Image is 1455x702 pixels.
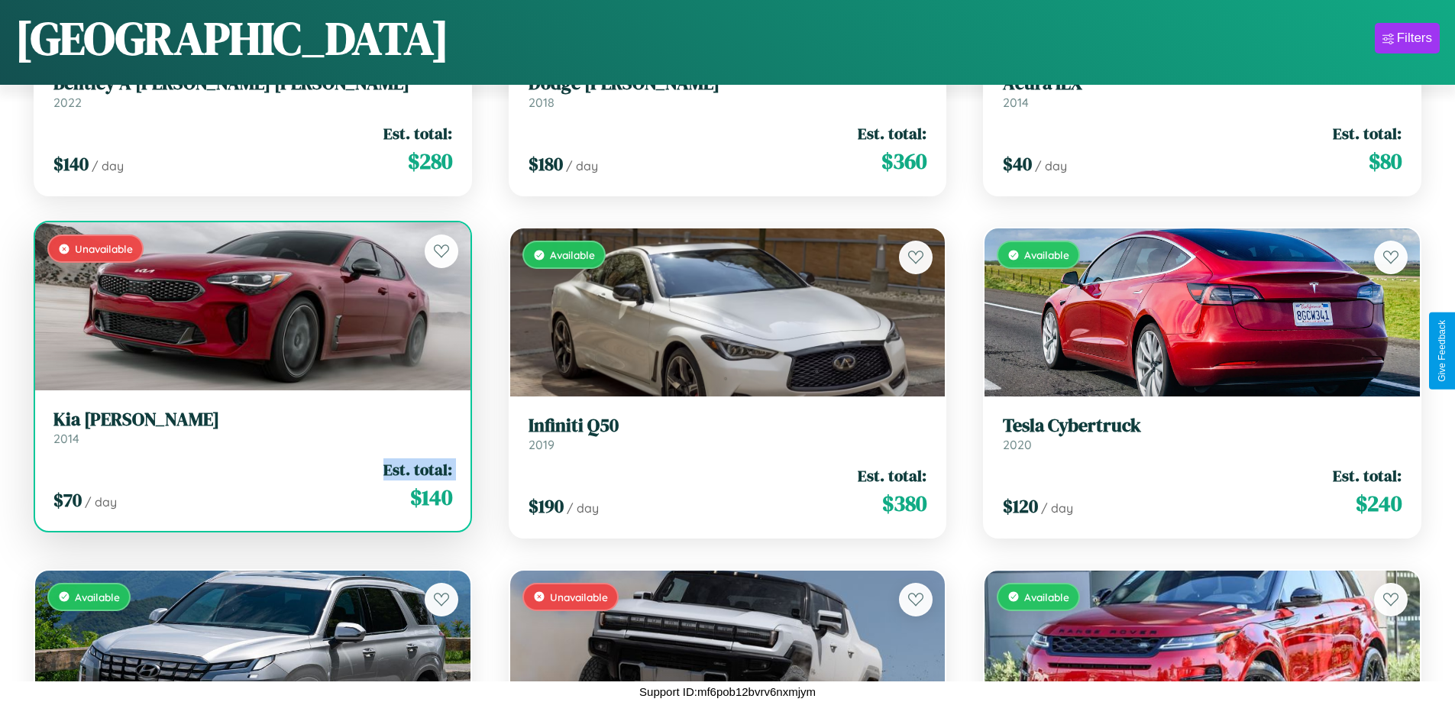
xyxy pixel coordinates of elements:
[529,437,555,452] span: 2019
[1003,73,1402,110] a: Acura ILX2014
[75,590,120,603] span: Available
[1041,500,1073,516] span: / day
[1397,31,1432,46] div: Filters
[53,431,79,446] span: 2014
[550,590,608,603] span: Unavailable
[882,488,926,519] span: $ 380
[1333,122,1402,144] span: Est. total:
[1333,464,1402,487] span: Est. total:
[1024,590,1069,603] span: Available
[529,95,555,110] span: 2018
[639,681,816,702] p: Support ID: mf6pob12bvrv6nxmjym
[1437,320,1447,382] div: Give Feedback
[566,158,598,173] span: / day
[529,151,563,176] span: $ 180
[1003,415,1402,437] h3: Tesla Cybertruck
[1003,493,1038,519] span: $ 120
[1003,95,1029,110] span: 2014
[1356,488,1402,519] span: $ 240
[1375,23,1440,53] button: Filters
[383,458,452,480] span: Est. total:
[408,146,452,176] span: $ 280
[15,7,449,70] h1: [GEOGRAPHIC_DATA]
[75,242,133,255] span: Unavailable
[383,122,452,144] span: Est. total:
[53,73,452,95] h3: Bentley A [PERSON_NAME] [PERSON_NAME]
[85,494,117,510] span: / day
[1003,437,1032,452] span: 2020
[53,151,89,176] span: $ 140
[1369,146,1402,176] span: $ 80
[858,122,926,144] span: Est. total:
[529,73,927,110] a: Dodge [PERSON_NAME]2018
[53,487,82,513] span: $ 70
[881,146,926,176] span: $ 360
[529,493,564,519] span: $ 190
[53,409,452,431] h3: Kia [PERSON_NAME]
[529,415,927,452] a: Infiniti Q502019
[550,248,595,261] span: Available
[1035,158,1067,173] span: / day
[567,500,599,516] span: / day
[1024,248,1069,261] span: Available
[53,73,452,110] a: Bentley A [PERSON_NAME] [PERSON_NAME]2022
[410,482,452,513] span: $ 140
[53,95,82,110] span: 2022
[53,409,452,446] a: Kia [PERSON_NAME]2014
[1003,415,1402,452] a: Tesla Cybertruck2020
[1003,151,1032,176] span: $ 40
[529,415,927,437] h3: Infiniti Q50
[858,464,926,487] span: Est. total:
[92,158,124,173] span: / day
